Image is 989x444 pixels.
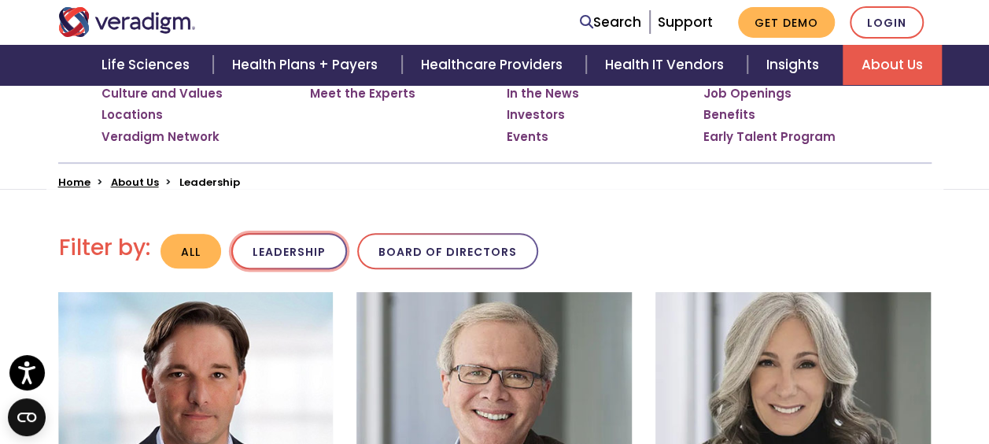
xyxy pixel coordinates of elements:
[738,7,835,38] a: Get Demo
[357,233,538,270] button: Board of Directors
[580,12,641,33] a: Search
[850,6,924,39] a: Login
[747,45,843,85] a: Insights
[586,45,747,85] a: Health IT Vendors
[703,86,792,102] a: Job Openings
[507,107,565,123] a: Investors
[703,129,836,145] a: Early Talent Program
[8,398,46,436] button: Open CMP widget
[507,129,548,145] a: Events
[402,45,586,85] a: Healthcare Providers
[59,235,150,261] h2: Filter by:
[703,107,755,123] a: Benefits
[231,233,347,270] button: Leadership
[101,107,163,123] a: Locations
[507,86,579,102] a: In the News
[101,129,220,145] a: Veradigm Network
[83,45,213,85] a: Life Sciences
[843,45,942,85] a: About Us
[58,7,196,37] img: Veradigm logo
[58,175,90,190] a: Home
[161,234,221,269] button: All
[658,13,713,31] a: Support
[213,45,401,85] a: Health Plans + Payers
[310,86,415,102] a: Meet the Experts
[101,86,223,102] a: Culture and Values
[111,175,159,190] a: About Us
